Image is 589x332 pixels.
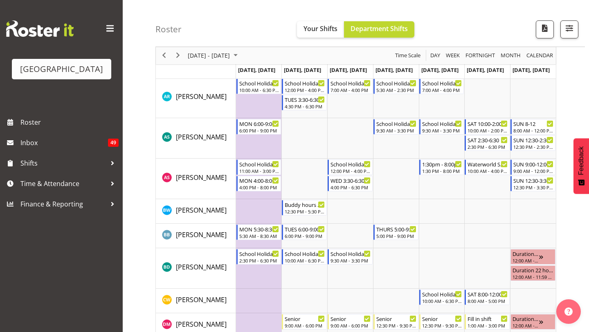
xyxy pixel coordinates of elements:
a: [PERSON_NAME] [176,319,227,329]
button: Timeline Week [445,51,461,61]
button: Time Scale [394,51,422,61]
div: TUES 6:00-9:00 [285,225,325,233]
div: 5:00 PM - 9:00 PM [376,233,416,239]
div: Bradley Barton"s event - MON 5:30-8:30 Begin From Monday, September 22, 2025 at 5:30:00 AM GMT+12... [236,224,281,240]
td: Braedyn Dykes resource [156,248,236,289]
div: Bradley Barton"s event - TUES 6:00-9:00 Begin From Tuesday, September 23, 2025 at 6:00:00 PM GMT+... [282,224,327,240]
div: Buddy hours with [PERSON_NAME] [285,200,325,209]
div: Ajay Smith"s event - SAT 10:00-2:00 Begin From Saturday, September 27, 2025 at 10:00:00 AM GMT+12... [465,119,510,135]
div: Devon Morris-Brown"s event - Duration 6 days - Devon Morris-Brown Begin From Sunday, September 28... [510,314,555,330]
span: Your Shifts [303,24,337,33]
div: Duration 6 days - [PERSON_NAME] [513,314,539,323]
div: 12:30 PM - 2:30 PM [513,144,553,150]
div: Addison Robertson"s event - School Holiday Shift Begin From Tuesday, September 23, 2025 at 12:00:... [282,79,327,94]
div: Fill in shift [468,314,508,323]
div: previous period [157,47,171,64]
div: Senior [330,314,371,323]
div: Cain Wilson"s event - SAT 8:00-12:00 Begin From Saturday, September 27, 2025 at 8:00:00 AM GMT+12... [465,289,510,305]
span: Feedback [578,146,585,175]
span: [PERSON_NAME] [176,173,227,182]
a: [PERSON_NAME] [176,230,227,240]
h4: Roster [155,25,182,34]
span: [PERSON_NAME] [176,320,227,329]
div: Alex Sansom"s event - WED 3:30-6:30 Begin From Wednesday, September 24, 2025 at 4:00:00 PM GMT+12... [328,176,373,191]
div: Alex Sansom"s event - SUN 9:00-12:00 Begin From Sunday, September 28, 2025 at 9:00:00 AM GMT+13:0... [510,159,555,175]
span: Shifts [20,157,106,169]
span: [DATE], [DATE] [330,66,367,74]
div: School Holiday Shift [285,79,325,87]
div: Alex Sansom"s event - MON 4:00-8:00 Begin From Monday, September 22, 2025 at 4:00:00 PM GMT+12:00... [236,176,281,191]
div: 4:30 PM - 6:30 PM [285,103,325,110]
button: Filter Shifts [560,20,578,38]
div: 8:00 AM - 12:00 PM [513,127,553,134]
div: 7:00 AM - 4:00 PM [330,87,371,93]
div: Ajay Smith"s event - SAT 2:30-6:30 Begin From Saturday, September 27, 2025 at 2:30:00 PM GMT+12:0... [465,135,510,151]
div: 1:00 AM - 3:00 PM [468,322,508,329]
button: Download a PDF of the roster according to the set date range. [536,20,554,38]
div: 12:00 AM - 11:59 PM [513,322,539,329]
div: MON 4:00-8:00 [239,176,279,184]
div: 4:00 PM - 8:00 PM [239,184,279,191]
td: Ajay Smith resource [156,118,236,159]
div: Braedyn Dykes"s event - School Holiday Shift Begin From Tuesday, September 23, 2025 at 10:00:00 A... [282,249,327,265]
div: 4:00 PM - 6:30 PM [330,184,371,191]
span: [DATE], [DATE] [467,66,504,74]
span: Day [429,51,441,61]
div: 10:00 AM - 6:30 PM [285,257,325,264]
span: Department Shifts [351,24,408,33]
div: Addison Robertson"s event - School Holiday Shift Begin From Friday, September 26, 2025 at 7:00:00... [419,79,464,94]
div: 12:00 PM - 4:00 PM [285,87,325,93]
div: 2:30 PM - 6:30 PM [468,144,508,150]
div: Ajay Smith"s event - MON 6:00-9:00 Begin From Monday, September 22, 2025 at 6:00:00 PM GMT+12:00 ... [236,119,281,135]
span: [DATE], [DATE] [238,66,275,74]
div: TUES 3:30-6:30 [285,95,325,103]
div: Senior [285,314,325,323]
div: MON 5:30-8:30 [239,225,279,233]
span: Fortnight [465,51,496,61]
div: September 22 - 28, 2025 [185,47,243,64]
div: Cain Wilson"s event - School Holiday Shift Begin From Friday, September 26, 2025 at 10:00:00 AM G... [419,289,464,305]
td: Ben Wyatt resource [156,199,236,224]
td: Addison Robertson resource [156,78,236,118]
div: Ben Wyatt"s event - Buddy hours with Jack Begin From Tuesday, September 23, 2025 at 12:30:00 PM G... [282,200,327,215]
a: [PERSON_NAME] [176,262,227,272]
div: Addison Robertson"s event - TUES 3:30-6:30 Begin From Tuesday, September 23, 2025 at 4:30:00 PM G... [282,95,327,110]
span: 49 [108,139,119,147]
span: [DATE], [DATE] [421,66,459,74]
a: [PERSON_NAME] [176,132,227,142]
div: 9:00 AM - 6:00 PM [285,322,325,329]
div: 10:00 AM - 6:30 PM [239,87,279,93]
div: SUN 8-12 [513,119,553,128]
div: Devon Morris-Brown"s event - Senior Begin From Thursday, September 25, 2025 at 12:30:00 PM GMT+12... [373,314,418,330]
a: [PERSON_NAME] [176,173,227,182]
span: [DATE], [DATE] [284,66,321,74]
div: School Holiday Shift [285,249,325,258]
div: School Holiday Shift [330,160,371,168]
span: [DATE] - [DATE] [187,51,231,61]
div: School Holiday Shift [239,79,279,87]
div: School Holiday Shift [376,119,416,128]
div: THURS 5:00-9:00 [376,225,416,233]
div: 9:00 AM - 12:00 PM [513,168,553,174]
span: Time Scale [394,51,421,61]
div: next period [171,47,185,64]
td: Bradley Barton resource [156,224,236,248]
img: Rosterit website logo [6,20,74,37]
button: Timeline Month [499,51,522,61]
div: School Holiday Shift [422,119,462,128]
div: Duration 2 days - [PERSON_NAME] [513,249,539,258]
div: 9:30 AM - 3:30 PM [422,127,462,134]
div: 9:00 AM - 6:00 PM [330,322,371,329]
div: Braedyn Dykes"s event - School Holiday Shift Begin From Monday, September 22, 2025 at 2:30:00 PM ... [236,249,281,265]
div: 2:30 PM - 6:30 PM [239,257,279,264]
span: Week [445,51,461,61]
div: 10:00 AM - 2:00 PM [468,127,508,134]
button: Timeline Day [429,51,442,61]
div: 12:30 PM - 3:30 PM [513,184,553,191]
div: Addison Robertson"s event - School Holiday Shift Begin From Wednesday, September 24, 2025 at 7:00... [328,79,373,94]
div: School Holiday Shift [422,290,462,298]
div: [GEOGRAPHIC_DATA] [20,63,103,75]
div: School Holiday Shift [330,249,371,258]
span: [PERSON_NAME] [176,206,227,215]
div: Addison Robertson"s event - School Holiday Shift Begin From Thursday, September 25, 2025 at 5:30:... [373,79,418,94]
